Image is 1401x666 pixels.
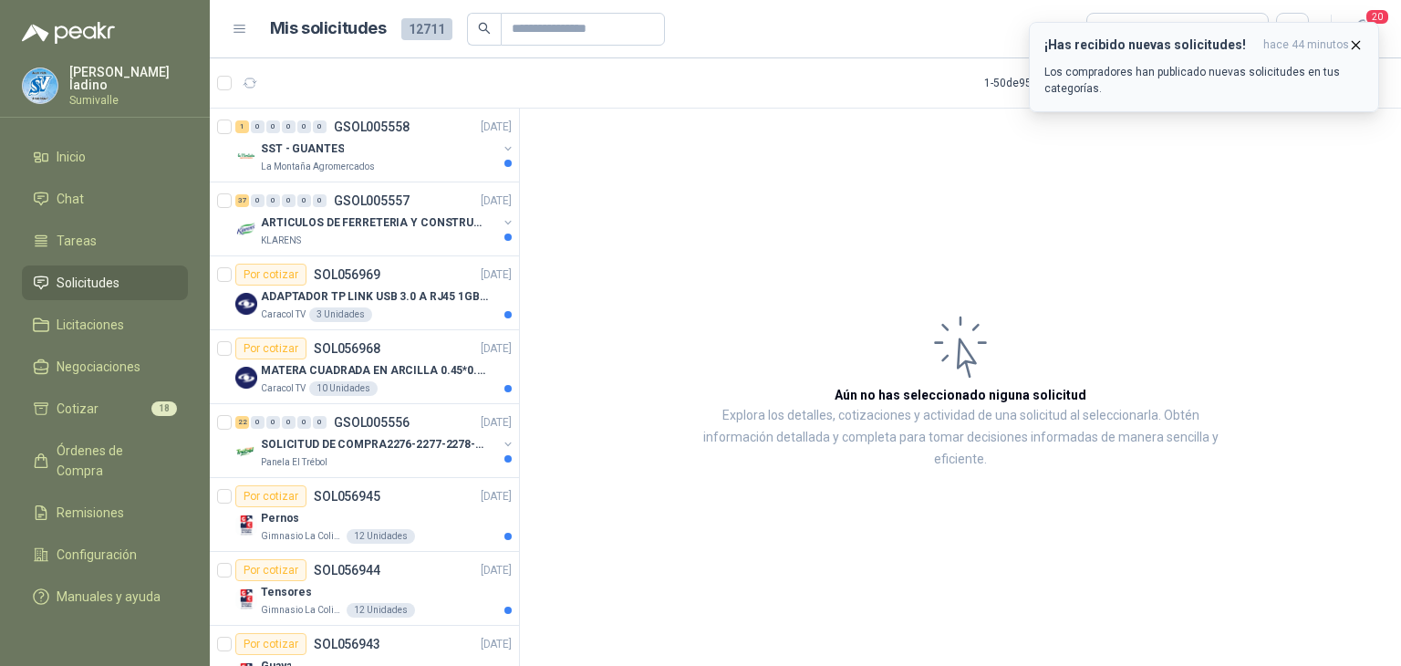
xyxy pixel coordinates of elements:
p: ARTICULOS DE FERRETERIA Y CONSTRUCCION EN GENERAL [261,214,488,232]
div: 3 Unidades [309,307,372,322]
a: 37 0 0 0 0 0 GSOL005557[DATE] Company LogoARTICULOS DE FERRETERIA Y CONSTRUCCION EN GENERALKLARENS [235,190,515,248]
p: Pernos [261,510,299,527]
img: Company Logo [235,441,257,463]
span: Manuales y ayuda [57,587,161,607]
div: 37 [235,194,249,207]
p: Tensores [261,584,312,601]
h1: Mis solicitudes [270,16,387,42]
a: Chat [22,182,188,216]
a: Inicio [22,140,188,174]
span: 18 [151,401,177,416]
img: Company Logo [235,367,257,389]
div: 0 [297,120,311,133]
button: ¡Has recibido nuevas solicitudes!hace 44 minutos Los compradores han publicado nuevas solicitudes... [1029,22,1379,112]
p: Gimnasio La Colina [261,529,343,544]
a: 1 0 0 0 0 0 GSOL005558[DATE] Company LogoSST - GUANTESLa Montaña Agromercados [235,116,515,174]
div: Por cotizar [235,338,306,359]
span: Inicio [57,147,86,167]
p: [PERSON_NAME] ladino [69,66,188,91]
div: 0 [251,120,265,133]
div: 0 [282,120,296,133]
div: 1 - 50 de 9508 [984,68,1103,98]
a: Órdenes de Compra [22,433,188,488]
div: 0 [313,120,327,133]
div: Todas [1098,19,1136,39]
p: Explora los detalles, cotizaciones y actividad de una solicitud al seleccionarla. Obtén informaci... [702,405,1219,471]
span: Remisiones [57,503,124,523]
a: Remisiones [22,495,188,530]
a: Negociaciones [22,349,188,384]
a: Cotizar18 [22,391,188,426]
div: 0 [266,416,280,429]
span: search [478,22,491,35]
div: 0 [282,194,296,207]
p: Panela El Trébol [261,455,327,470]
p: SOLICITUD DE COMPRA2276-2277-2278-2284-2285- [261,436,488,453]
div: 0 [282,416,296,429]
a: 22 0 0 0 0 0 GSOL005556[DATE] Company LogoSOLICITUD DE COMPRA2276-2277-2278-2284-2285-Panela El T... [235,411,515,470]
div: Por cotizar [235,559,306,581]
p: [DATE] [481,340,512,358]
div: 0 [251,416,265,429]
span: Tareas [57,231,97,251]
span: Licitaciones [57,315,124,335]
img: Company Logo [235,515,257,536]
p: SOL056968 [314,342,380,355]
div: Por cotizar [235,485,306,507]
h3: Aún no has seleccionado niguna solicitud [835,385,1086,405]
div: 0 [313,194,327,207]
a: Manuales y ayuda [22,579,188,614]
div: 10 Unidades [309,381,378,396]
p: [DATE] [481,562,512,579]
p: [DATE] [481,266,512,284]
span: Solicitudes [57,273,119,293]
span: hace 44 minutos [1263,37,1349,53]
a: Solicitudes [22,265,188,300]
span: Cotizar [57,399,99,419]
div: Por cotizar [235,633,306,655]
a: Por cotizarSOL056968[DATE] Company LogoMATERA CUADRADA EN ARCILLA 0.45*0.45*0.40Caracol TV10 Unid... [210,330,519,404]
div: Por cotizar [235,264,306,286]
h3: ¡Has recibido nuevas solicitudes! [1044,37,1256,53]
img: Company Logo [235,219,257,241]
div: 0 [266,194,280,207]
p: SOL056969 [314,268,380,281]
div: 12 Unidades [347,529,415,544]
p: SOL056945 [314,490,380,503]
p: [DATE] [481,636,512,653]
p: SOL056944 [314,564,380,577]
div: 0 [313,416,327,429]
a: Configuración [22,537,188,572]
div: 0 [266,120,280,133]
span: Negociaciones [57,357,140,377]
a: Por cotizarSOL056944[DATE] Company LogoTensoresGimnasio La Colina12 Unidades [210,552,519,626]
img: Logo peakr [22,22,115,44]
button: 20 [1346,13,1379,46]
span: Chat [57,189,84,209]
div: 0 [297,194,311,207]
span: Configuración [57,545,137,565]
p: GSOL005557 [334,194,410,207]
p: ADAPTADOR TP LINK USB 3.0 A RJ45 1GB WINDOWS [261,288,488,306]
p: KLARENS [261,234,301,248]
a: Por cotizarSOL056969[DATE] Company LogoADAPTADOR TP LINK USB 3.0 A RJ45 1GB WINDOWSCaracol TV3 Un... [210,256,519,330]
img: Company Logo [235,293,257,315]
p: Caracol TV [261,307,306,322]
img: Company Logo [235,145,257,167]
p: SST - GUANTES [261,140,344,158]
a: Tareas [22,224,188,258]
span: 12711 [401,18,452,40]
div: 22 [235,416,249,429]
p: Gimnasio La Colina [261,603,343,618]
p: [DATE] [481,488,512,505]
span: 20 [1365,8,1390,26]
p: GSOL005556 [334,416,410,429]
p: La Montaña Agromercados [261,160,375,174]
div: 1 [235,120,249,133]
p: Los compradores han publicado nuevas solicitudes en tus categorías. [1044,64,1364,97]
span: Órdenes de Compra [57,441,171,481]
p: [DATE] [481,414,512,432]
div: 0 [251,194,265,207]
p: MATERA CUADRADA EN ARCILLA 0.45*0.45*0.40 [261,362,488,380]
p: Sumivalle [69,95,188,106]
